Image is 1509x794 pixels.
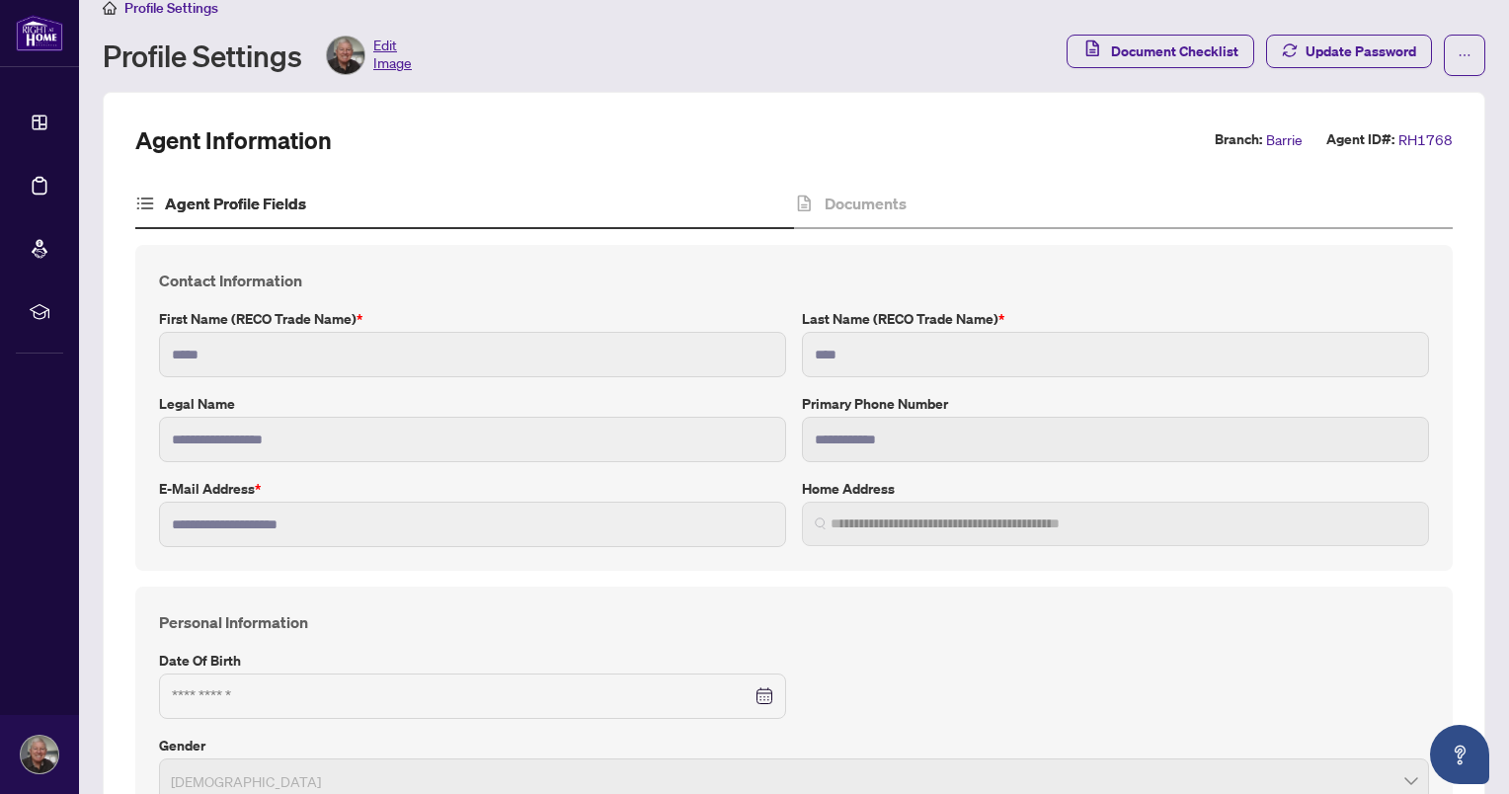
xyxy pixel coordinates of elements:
h2: Agent Information [135,124,332,156]
label: Primary Phone Number [802,393,1429,415]
h4: Agent Profile Fields [165,192,306,215]
span: ellipsis [1458,48,1471,62]
button: Update Password [1266,35,1432,68]
label: Home Address [802,478,1429,500]
label: Date of Birth [159,650,786,672]
label: Last Name (RECO Trade Name) [802,308,1429,330]
h4: Documents [825,192,907,215]
label: Gender [159,735,1429,756]
div: Profile Settings [103,36,412,75]
span: Edit Image [373,36,412,75]
img: logo [16,15,63,51]
span: Update Password [1306,36,1416,67]
span: Barrie [1266,128,1303,151]
label: Agent ID#: [1326,128,1394,151]
span: home [103,1,117,15]
span: RH1768 [1398,128,1453,151]
h4: Contact Information [159,269,1429,292]
span: Document Checklist [1111,36,1238,67]
label: Branch: [1215,128,1262,151]
img: search_icon [815,517,827,529]
label: E-mail Address [159,478,786,500]
h4: Personal Information [159,610,1429,634]
button: Open asap [1430,725,1489,784]
img: Profile Icon [21,736,58,773]
img: Profile Icon [327,37,364,74]
button: Document Checklist [1067,35,1254,68]
label: Legal Name [159,393,786,415]
label: First Name (RECO Trade Name) [159,308,786,330]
